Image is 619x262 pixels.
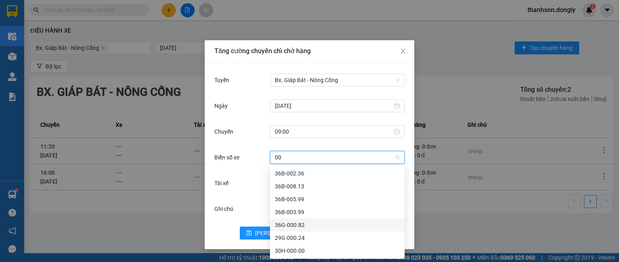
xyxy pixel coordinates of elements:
[275,195,400,204] div: 36B-005.99
[270,219,405,231] div: 36G-000.82
[214,128,237,135] label: Chuyến
[20,6,71,33] strong: CHUYỂN PHÁT NHANH ĐÔNG LÝ
[214,206,237,212] label: Ghi chú
[275,233,400,242] div: 29G-000.24
[392,40,414,63] button: Close
[275,221,400,229] div: 36G-000.82
[275,74,400,86] span: Bx. Giáp Bát - Nông Cống
[270,231,405,244] div: 29G-000.24
[275,101,393,110] input: Ngày
[23,53,67,70] strong: PHIẾU BIÊN NHẬN
[275,182,400,191] div: 36B-008.13
[270,206,405,219] div: 36B-003.99
[270,193,405,206] div: 36B-005.99
[270,180,405,193] div: 36B-008.13
[24,34,67,52] span: SĐT XE 0867 585 938
[275,246,400,255] div: 30H-000.00
[270,244,405,257] div: 30H-000.00
[214,47,405,56] div: Tăng cường chuyến chỉ chở hàng
[214,154,243,161] label: Biển số xe
[270,167,405,180] div: 36B-002.36
[246,230,252,237] span: save
[275,127,393,136] input: Chuyến
[214,103,232,109] label: Ngày
[275,151,394,163] input: Biển số xe
[255,229,298,237] span: [PERSON_NAME]
[275,169,400,178] div: 36B-002.36
[73,41,120,50] span: GP1308250192
[240,227,305,239] button: save[PERSON_NAME]
[275,208,400,217] div: 36B-003.99
[4,28,18,56] img: logo
[214,77,233,83] label: Tuyến
[214,180,233,186] label: Tài xế
[400,48,406,54] span: close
